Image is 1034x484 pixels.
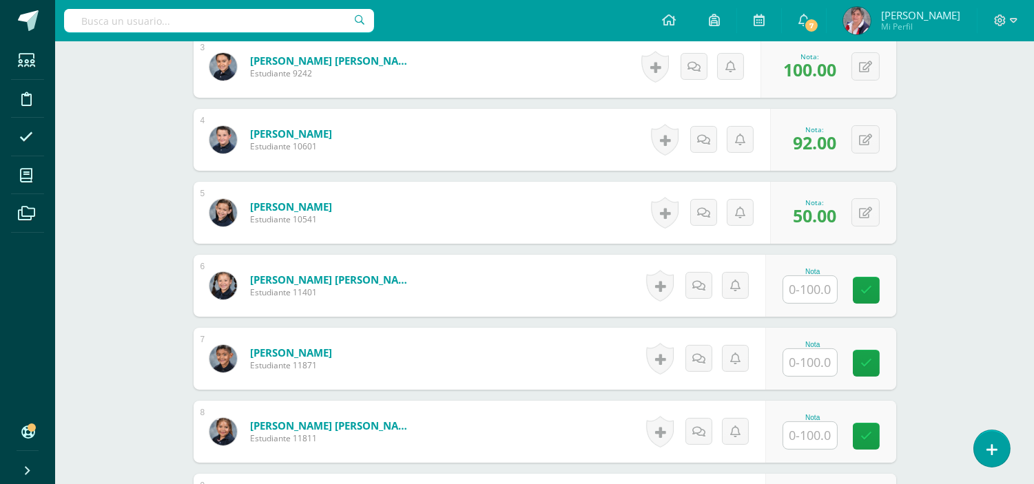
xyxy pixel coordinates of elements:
[793,131,836,154] span: 92.00
[881,21,960,32] span: Mi Perfil
[783,349,837,376] input: 0-100.0
[250,346,332,359] a: [PERSON_NAME]
[209,418,237,445] img: 43bc63591729c01509c5b57bdd8ec309.png
[793,198,836,207] div: Nota:
[250,286,415,298] span: Estudiante 11401
[250,213,332,225] span: Estudiante 10541
[250,200,332,213] a: [PERSON_NAME]
[64,9,374,32] input: Busca un usuario...
[881,8,960,22] span: [PERSON_NAME]
[209,53,237,81] img: c489a3071b893157167aa9fcf644268f.png
[250,127,332,140] a: [PERSON_NAME]
[843,7,871,34] img: de0b392ea95cf163f11ecc40b2d2a7f9.png
[793,125,836,134] div: Nota:
[250,359,332,371] span: Estudiante 11871
[804,18,819,33] span: 7
[783,341,843,348] div: Nota
[783,422,837,449] input: 0-100.0
[250,419,415,432] a: [PERSON_NAME] [PERSON_NAME]
[250,432,415,444] span: Estudiante 11811
[209,272,237,299] img: 7844551a217d339a4bfd1e4b7d755d8d.png
[783,276,837,303] input: 0-100.0
[250,67,415,79] span: Estudiante 9242
[793,204,836,227] span: 50.00
[209,199,237,227] img: 0235b5739c088cd590ffbecd2b85a757.png
[250,273,415,286] a: [PERSON_NAME] [PERSON_NAME]
[250,54,415,67] a: [PERSON_NAME] [PERSON_NAME]
[250,140,332,152] span: Estudiante 10601
[783,58,836,81] span: 100.00
[209,126,237,154] img: b78abc3a7e30c2e27c34f940e641ac98.png
[783,52,836,61] div: Nota:
[783,268,843,275] div: Nota
[783,414,843,421] div: Nota
[209,345,237,372] img: 0281b9b28aa4297f44e290625d7aaad2.png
